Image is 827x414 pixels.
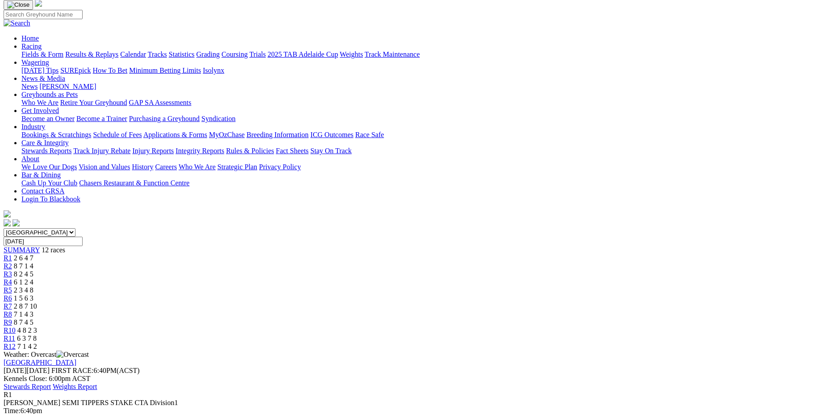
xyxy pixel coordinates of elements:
[60,99,127,106] a: Retire Your Greyhound
[56,351,89,359] img: Overcast
[79,179,189,187] a: Chasers Restaurant & Function Centre
[196,50,220,58] a: Grading
[120,50,146,58] a: Calendar
[4,246,40,254] a: SUMMARY
[21,123,45,130] a: Industry
[310,147,351,155] a: Stay On Track
[4,335,15,342] span: R11
[4,10,83,19] input: Search
[4,19,30,27] img: Search
[21,131,91,138] a: Bookings & Scratchings
[53,383,97,390] a: Weights Report
[73,147,130,155] a: Track Injury Rebate
[4,375,823,383] div: Kennels Close: 6:00pm ACST
[21,147,71,155] a: Stewards Reports
[4,219,11,226] img: facebook.svg
[226,147,274,155] a: Rules & Policies
[21,163,823,171] div: About
[129,67,201,74] a: Minimum Betting Limits
[21,195,80,203] a: Login To Blackbook
[14,310,33,318] span: 7 1 4 3
[76,115,127,122] a: Become a Trainer
[340,50,363,58] a: Weights
[39,83,96,90] a: [PERSON_NAME]
[4,326,16,334] a: R10
[79,163,130,171] a: Vision and Values
[65,50,118,58] a: Results & Replays
[365,50,420,58] a: Track Maintenance
[4,262,12,270] a: R2
[21,50,63,58] a: Fields & Form
[169,50,195,58] a: Statistics
[21,147,823,155] div: Care & Integrity
[4,302,12,310] span: R7
[21,34,39,42] a: Home
[4,254,12,262] a: R1
[14,294,33,302] span: 1 5 6 3
[21,155,39,163] a: About
[13,219,20,226] img: twitter.svg
[209,131,245,138] a: MyOzChase
[4,399,823,407] div: [PERSON_NAME] SEMI TIPPERS STAKE CTA Division1
[4,278,12,286] a: R4
[4,367,27,374] span: [DATE]
[4,286,12,294] a: R5
[14,302,37,310] span: 2 8 7 10
[21,83,38,90] a: News
[21,99,58,106] a: Who We Are
[143,131,207,138] a: Applications & Forms
[4,351,89,358] span: Weather: Overcast
[129,99,192,106] a: GAP SA Assessments
[201,115,235,122] a: Syndication
[267,50,338,58] a: 2025 TAB Adelaide Cup
[51,367,140,374] span: 6:40PM(ACST)
[4,210,11,217] img: logo-grsa-white.png
[93,131,142,138] a: Schedule of Fees
[4,237,83,246] input: Select date
[276,147,309,155] a: Fact Sheets
[4,367,50,374] span: [DATE]
[4,383,51,390] a: Stewards Report
[21,179,77,187] a: Cash Up Your Club
[21,99,823,107] div: Greyhounds as Pets
[132,147,174,155] a: Injury Reports
[4,310,12,318] a: R8
[4,343,16,350] a: R12
[310,131,353,138] a: ICG Outcomes
[21,59,49,66] a: Wagering
[259,163,301,171] a: Privacy Policy
[21,50,823,59] div: Racing
[355,131,384,138] a: Race Safe
[4,270,12,278] a: R3
[21,131,823,139] div: Industry
[175,147,224,155] a: Integrity Reports
[217,163,257,171] a: Strategic Plan
[51,367,93,374] span: FIRST RACE:
[4,318,12,326] span: R9
[21,115,75,122] a: Become an Owner
[7,1,29,8] img: Close
[129,115,200,122] a: Purchasing a Greyhound
[14,286,33,294] span: 2 3 4 8
[17,343,37,350] span: 7 1 4 2
[14,278,33,286] span: 6 1 2 4
[14,270,33,278] span: 8 2 4 5
[4,294,12,302] a: R6
[179,163,216,171] a: Who We Are
[14,318,33,326] span: 8 7 4 5
[60,67,91,74] a: SUREpick
[21,139,69,146] a: Care & Integrity
[17,335,37,342] span: 6 3 7 8
[246,131,309,138] a: Breeding Information
[21,83,823,91] div: News & Media
[21,75,65,82] a: News & Media
[221,50,248,58] a: Coursing
[21,67,823,75] div: Wagering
